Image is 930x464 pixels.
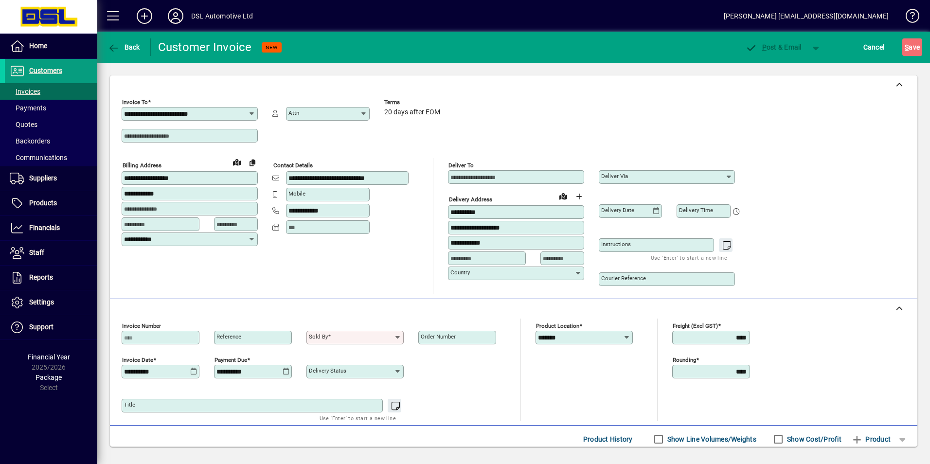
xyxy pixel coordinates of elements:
[571,189,587,204] button: Choose address
[851,431,891,447] span: Product
[216,333,241,340] mat-label: Reference
[97,38,151,56] app-page-header-button: Back
[5,116,97,133] a: Quotes
[29,174,57,182] span: Suppliers
[5,34,97,58] a: Home
[5,166,97,191] a: Suppliers
[450,269,470,276] mat-label: Country
[29,67,62,74] span: Customers
[601,275,646,282] mat-label: Courier Reference
[384,99,443,106] span: Terms
[673,357,696,363] mat-label: Rounding
[29,323,54,331] span: Support
[29,199,57,207] span: Products
[846,430,895,448] button: Product
[5,290,97,315] a: Settings
[105,38,143,56] button: Back
[29,298,54,306] span: Settings
[5,315,97,339] a: Support
[5,241,97,265] a: Staff
[288,190,305,197] mat-label: Mobile
[5,266,97,290] a: Reports
[309,333,328,340] mat-label: Sold by
[5,100,97,116] a: Payments
[122,99,148,106] mat-label: Invoice To
[10,154,67,161] span: Communications
[10,88,40,95] span: Invoices
[536,322,579,329] mat-label: Product location
[448,162,474,169] mat-label: Deliver To
[785,434,841,444] label: Show Cost/Profit
[29,249,44,256] span: Staff
[863,39,885,55] span: Cancel
[861,38,887,56] button: Cancel
[724,8,889,24] div: [PERSON_NAME] [EMAIL_ADDRESS][DOMAIN_NAME]
[902,38,922,56] button: Save
[309,367,346,374] mat-label: Delivery status
[191,8,253,24] div: DSL Automotive Ltd
[245,155,260,170] button: Copy to Delivery address
[158,39,252,55] div: Customer Invoice
[229,154,245,170] a: View on map
[215,357,247,363] mat-label: Payment due
[122,357,153,363] mat-label: Invoice date
[122,322,161,329] mat-label: Invoice number
[5,83,97,100] a: Invoices
[10,137,50,145] span: Backorders
[555,188,571,204] a: View on map
[5,133,97,149] a: Backorders
[601,207,634,214] mat-label: Delivery date
[29,224,60,232] span: Financials
[651,252,727,263] mat-hint: Use 'Enter' to start a new line
[5,191,97,215] a: Products
[905,43,909,51] span: S
[10,104,46,112] span: Payments
[762,43,767,51] span: P
[29,273,53,281] span: Reports
[124,401,135,408] mat-label: Title
[5,149,97,166] a: Communications
[601,241,631,248] mat-label: Instructions
[421,333,456,340] mat-label: Order number
[288,109,299,116] mat-label: Attn
[28,353,70,361] span: Financial Year
[10,121,37,128] span: Quotes
[29,42,47,50] span: Home
[266,44,278,51] span: NEW
[745,43,802,51] span: ost & Email
[36,374,62,381] span: Package
[905,39,920,55] span: ave
[320,412,396,424] mat-hint: Use 'Enter' to start a new line
[384,108,440,116] span: 20 days after EOM
[129,7,160,25] button: Add
[679,207,713,214] mat-label: Delivery time
[579,430,637,448] button: Product History
[601,173,628,179] mat-label: Deliver via
[5,216,97,240] a: Financials
[740,38,806,56] button: Post & Email
[160,7,191,25] button: Profile
[898,2,918,34] a: Knowledge Base
[583,431,633,447] span: Product History
[673,322,718,329] mat-label: Freight (excl GST)
[107,43,140,51] span: Back
[665,434,756,444] label: Show Line Volumes/Weights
